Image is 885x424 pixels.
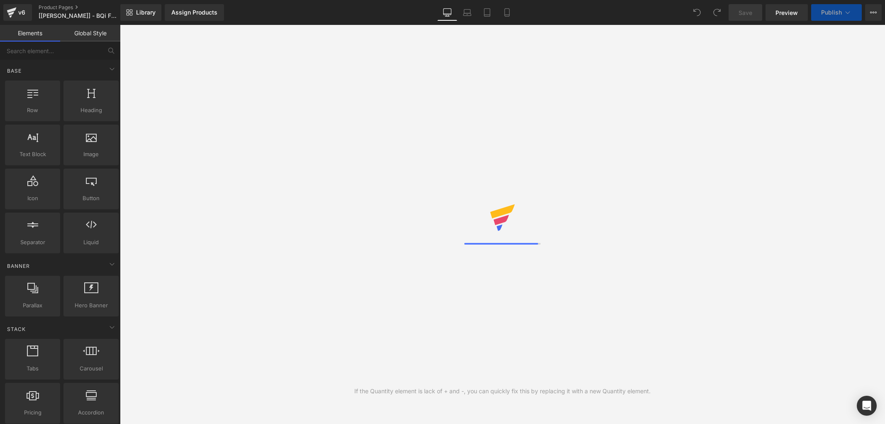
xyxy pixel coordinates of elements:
[7,106,58,115] span: Row
[6,325,27,333] span: Stack
[7,194,58,203] span: Icon
[171,9,217,16] div: Assign Products
[120,4,161,21] a: New Library
[66,150,116,159] span: Image
[66,364,116,373] span: Carousel
[7,364,58,373] span: Tabs
[477,4,497,21] a: Tablet
[66,106,116,115] span: Heading
[66,194,116,203] span: Button
[811,4,862,21] button: Publish
[6,262,31,270] span: Banner
[60,25,120,42] a: Global Style
[766,4,808,21] a: Preview
[6,67,22,75] span: Base
[17,7,27,18] div: v6
[7,408,58,417] span: Pricing
[136,9,156,16] span: Library
[66,238,116,247] span: Liquid
[739,8,752,17] span: Save
[66,408,116,417] span: Accordion
[7,301,58,310] span: Parallax
[39,12,118,19] span: [[PERSON_NAME]] - BQi Fat Tire 300 Step-over BK
[689,4,705,21] button: Undo
[39,4,134,11] a: Product Pages
[7,238,58,247] span: Separator
[709,4,725,21] button: Redo
[7,150,58,159] span: Text Block
[775,8,798,17] span: Preview
[3,4,32,21] a: v6
[857,396,877,416] div: Open Intercom Messenger
[354,387,651,396] div: If the Quantity element is lack of + and -, you can quickly fix this by replacing it with a new Q...
[66,301,116,310] span: Hero Banner
[497,4,517,21] a: Mobile
[437,4,457,21] a: Desktop
[865,4,882,21] button: More
[821,9,842,16] span: Publish
[457,4,477,21] a: Laptop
